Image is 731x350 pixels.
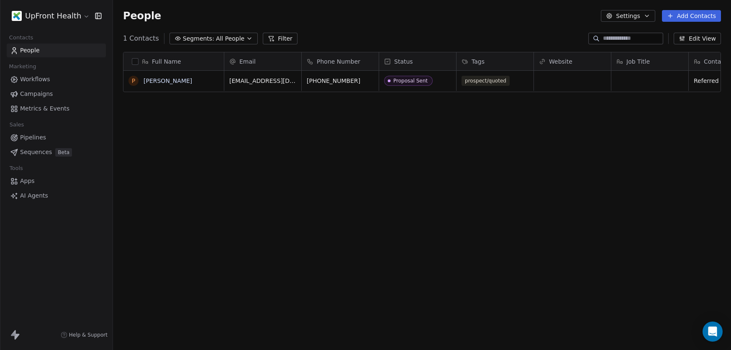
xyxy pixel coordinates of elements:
span: Campaigns [20,90,53,98]
span: Sequences [20,148,52,157]
div: Tags [457,52,534,70]
span: Email [239,57,256,66]
span: prospect/quoted [462,76,510,86]
a: AI Agents [7,189,106,203]
span: UpFront Health [25,10,81,21]
span: Help & Support [69,332,108,338]
span: People [20,46,40,55]
span: Job Title [626,57,650,66]
span: AI Agents [20,191,48,200]
span: Apps [20,177,35,185]
div: Email [224,52,301,70]
span: Phone Number [317,57,360,66]
a: People [7,44,106,57]
span: [PHONE_NUMBER] [307,77,374,85]
span: Website [549,57,572,66]
img: upfront.health-02.jpg [12,11,22,21]
span: Beta [55,148,72,157]
span: Workflows [20,75,50,84]
div: Open Intercom Messenger [703,322,723,342]
span: Contacts [5,31,37,44]
span: 1 Contacts [123,33,159,44]
a: Campaigns [7,87,106,101]
span: People [123,10,161,22]
a: Apps [7,174,106,188]
button: Settings [601,10,655,22]
span: Sales [6,118,28,131]
button: UpFront Health [10,9,89,23]
div: Phone Number [302,52,379,70]
div: grid [123,71,224,340]
a: Pipelines [7,131,106,144]
button: Add Contacts [662,10,721,22]
span: Metrics & Events [20,104,69,113]
span: Status [394,57,413,66]
div: P [132,77,135,85]
span: [EMAIL_ADDRESS][DOMAIN_NAME] [229,77,296,85]
div: Job Title [611,52,688,70]
div: Full Name [123,52,224,70]
span: Pipelines [20,133,46,142]
div: Proposal Sent [393,78,428,84]
button: Filter [263,33,298,44]
a: Help & Support [61,332,108,338]
span: All People [216,34,244,43]
span: Tags [472,57,485,66]
button: Edit View [674,33,721,44]
a: Workflows [7,72,106,86]
a: SequencesBeta [7,145,106,159]
span: Full Name [152,57,181,66]
div: Website [534,52,611,70]
span: Tools [6,162,26,175]
div: Status [379,52,456,70]
span: Marketing [5,60,40,73]
span: Segments: [183,34,214,43]
a: [PERSON_NAME] [144,77,192,84]
a: Metrics & Events [7,102,106,116]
